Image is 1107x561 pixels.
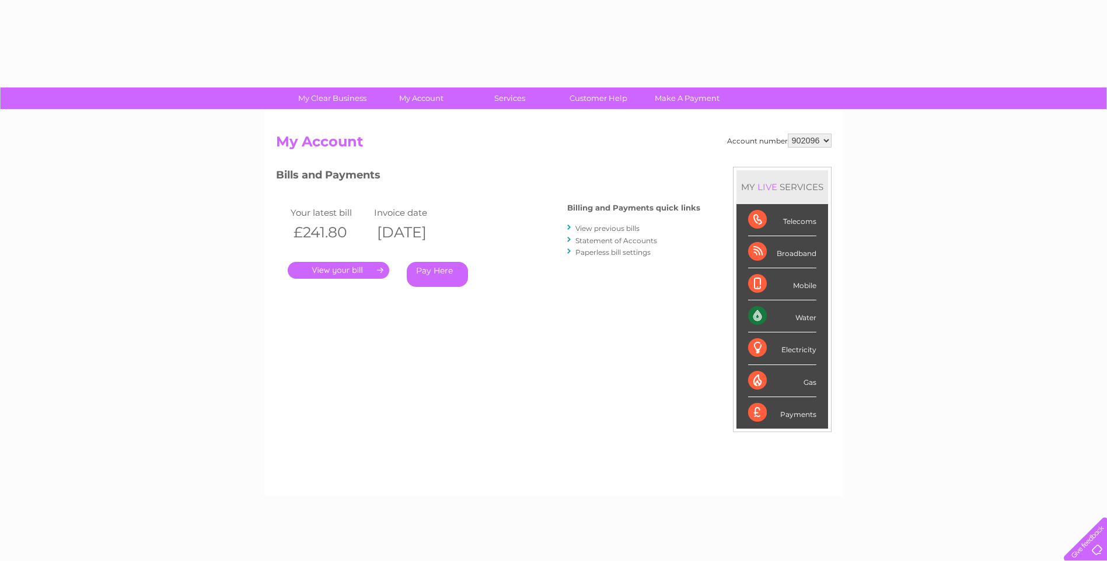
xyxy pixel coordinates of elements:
[550,87,647,109] a: Customer Help
[727,134,832,148] div: Account number
[748,332,816,364] div: Electricity
[755,181,780,192] div: LIVE
[748,268,816,300] div: Mobile
[462,87,558,109] a: Services
[748,397,816,429] div: Payments
[407,262,468,287] a: Pay Here
[371,220,455,244] th: [DATE]
[276,134,832,156] h2: My Account
[288,262,389,279] a: .
[748,236,816,268] div: Broadband
[575,236,657,245] a: Statement of Accounts
[748,300,816,332] div: Water
[288,220,372,244] th: £241.80
[373,87,469,109] a: My Account
[639,87,735,109] a: Make A Payment
[748,204,816,236] div: Telecoms
[284,87,380,109] a: My Clear Business
[575,248,651,257] a: Paperless bill settings
[748,365,816,397] div: Gas
[736,170,828,204] div: MY SERVICES
[575,224,640,233] a: View previous bills
[276,167,700,187] h3: Bills and Payments
[371,205,455,220] td: Invoice date
[567,204,700,212] h4: Billing and Payments quick links
[288,205,372,220] td: Your latest bill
